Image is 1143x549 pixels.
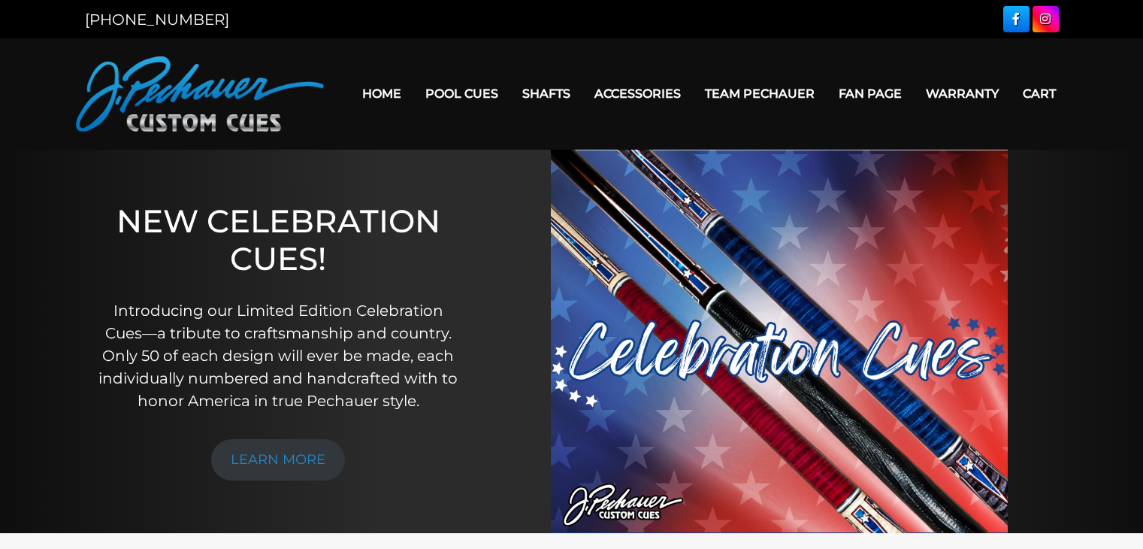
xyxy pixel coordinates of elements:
a: Pool Cues [413,74,510,113]
h1: NEW CELEBRATION CUES! [93,202,463,278]
a: [PHONE_NUMBER] [85,11,229,29]
a: Warranty [914,74,1011,113]
img: Pechauer Custom Cues [76,56,324,132]
a: Cart [1011,74,1068,113]
a: Home [350,74,413,113]
a: LEARN MORE [211,439,345,481]
a: Fan Page [827,74,914,113]
p: Introducing our Limited Edition Celebration Cues—a tribute to craftsmanship and country. Only 50 ... [93,299,463,412]
a: Team Pechauer [693,74,827,113]
a: Accessories [582,74,693,113]
a: Shafts [510,74,582,113]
